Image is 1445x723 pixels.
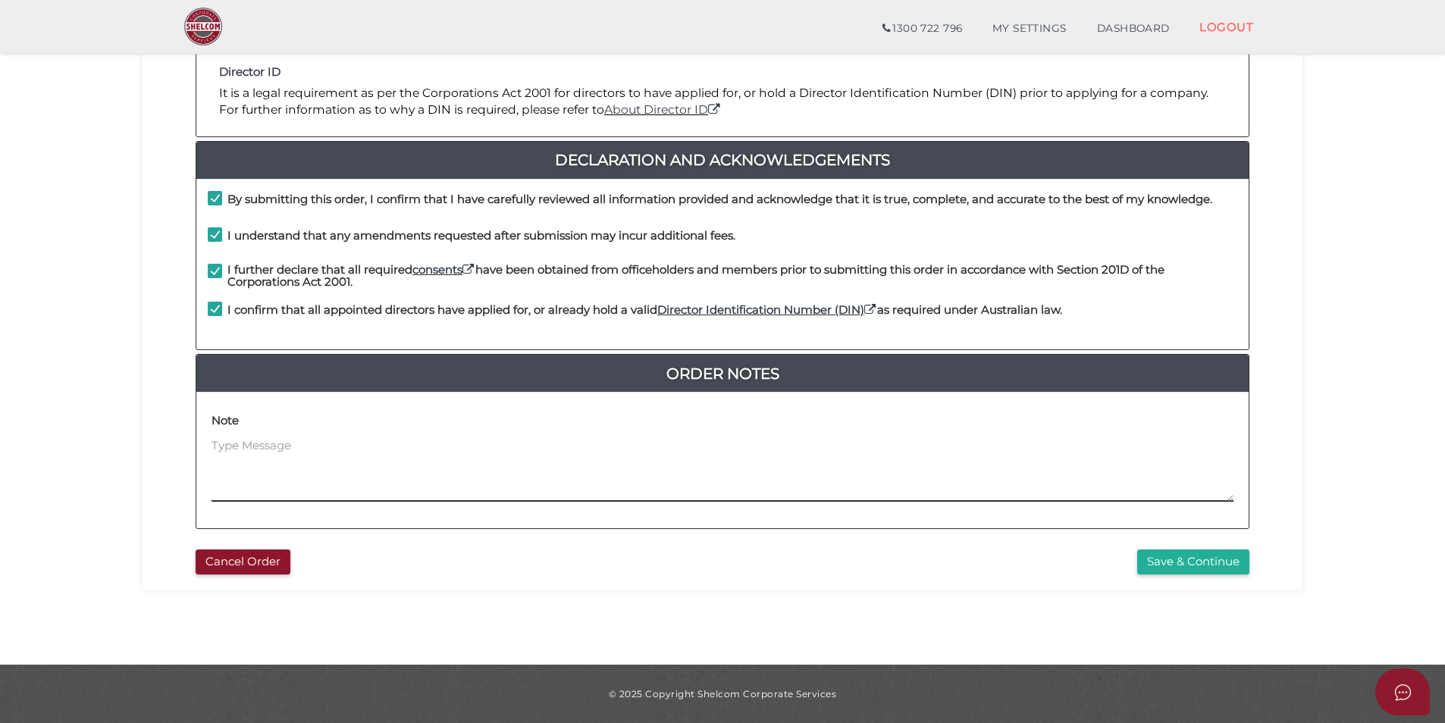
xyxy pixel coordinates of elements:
[227,304,1062,317] h4: I confirm that all appointed directors have applied for, or already hold a valid as required unde...
[154,687,1291,700] div: © 2025 Copyright Shelcom Corporate Services
[867,14,977,44] a: 1300 722 796
[227,193,1212,206] h4: By submitting this order, I confirm that I have carefully reviewed all information provided and a...
[196,549,290,574] button: Cancel Order
[412,262,475,277] a: consents
[196,361,1249,386] a: Order Notes
[1375,668,1430,715] button: Open asap
[227,264,1237,289] h4: I further declare that all required have been obtained from officeholders and members prior to su...
[219,85,1226,119] p: It is a legal requirement as per the Corporations Act 2001 for directors to have applied for, or ...
[977,14,1082,44] a: MY SETTINGS
[212,415,239,427] h4: Note
[1184,11,1268,42] a: LOGOUT
[1137,549,1249,574] button: Save & Continue
[657,302,877,317] a: Director Identification Number (DIN)
[196,148,1249,172] a: Declaration And Acknowledgements
[219,66,1226,79] h4: Director ID
[604,102,722,117] a: About Director ID
[227,230,735,243] h4: I understand that any amendments requested after submission may incur additional fees.
[1082,14,1185,44] a: DASHBOARD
